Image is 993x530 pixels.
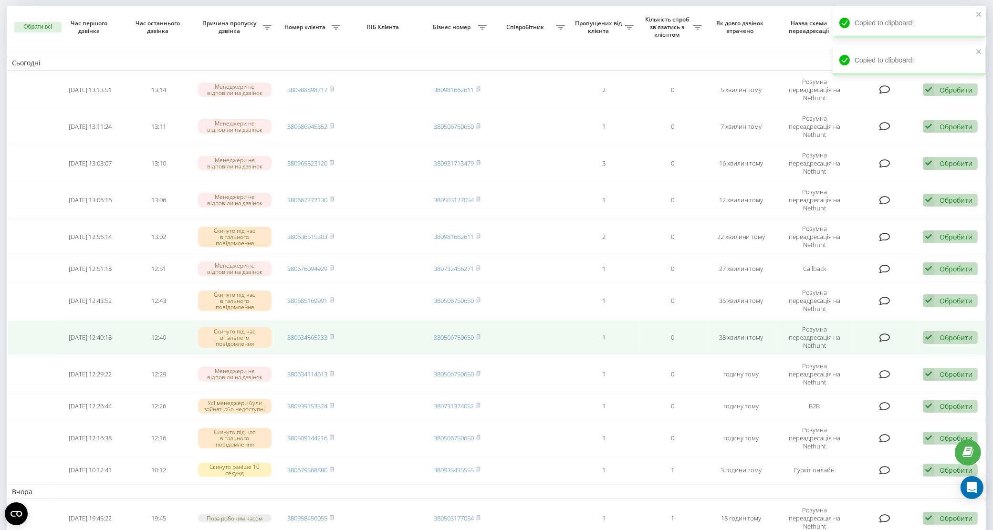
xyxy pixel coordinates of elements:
[638,73,707,107] td: 0
[638,109,707,144] td: 0
[940,85,972,94] div: Обробити
[940,466,972,475] div: Обробити
[125,256,193,281] td: 12:51
[287,232,327,241] a: 380636515303
[434,514,474,522] a: 380503177054
[780,20,840,34] span: Назва схеми переадресації
[940,232,972,241] div: Обробити
[198,261,272,276] div: Менеджери не відповіли на дзвінок
[198,327,272,348] div: Скинуто під час вітального повідомлення
[434,402,474,410] a: 380731374052
[125,109,193,144] td: 13:11
[64,20,117,34] span: Час першого дзвінка
[198,399,272,413] div: Усі менеджери були зайняті або недоступні
[434,159,474,167] a: 380931713479
[198,227,272,248] div: Скинуто під час вітального повідомлення
[940,402,972,411] div: Обробити
[940,333,972,342] div: Обробити
[638,146,707,181] td: 0
[56,357,125,392] td: [DATE] 12:29:22
[434,333,474,342] a: 380506750650
[125,283,193,318] td: 12:43
[638,421,707,456] td: 0
[707,421,775,456] td: годину тому
[976,48,983,57] button: close
[570,357,638,392] td: 1
[198,119,272,134] div: Менеджери не відповіли на дзвінок
[707,256,775,281] td: 27 хвилин тому
[707,146,775,181] td: 16 хвилин тому
[56,146,125,181] td: [DATE] 13:03:07
[707,283,775,318] td: 35 хвилин тому
[125,320,193,355] td: 12:40
[287,370,327,378] a: 380634114613
[496,23,556,31] span: Співробітник
[125,73,193,107] td: 13:14
[434,232,474,241] a: 380981662611
[434,264,474,273] a: 380732456271
[570,457,638,483] td: 1
[940,159,972,168] div: Обробити
[434,434,474,442] a: 380506750650
[707,109,775,144] td: 7 хвилин тому
[287,466,327,474] a: 380679568880
[287,122,327,131] a: 380686945352
[434,196,474,204] a: 380503177054
[287,159,327,167] a: 380965523126
[976,10,983,20] button: close
[132,20,185,34] span: Час останнього дзвінка
[125,183,193,218] td: 13:06
[14,22,62,32] button: Обрати всі
[775,283,854,318] td: Розумна переадресація на Nethunt
[570,320,638,355] td: 1
[287,333,327,342] a: 380634565233
[56,394,125,419] td: [DATE] 12:26:44
[56,109,125,144] td: [DATE] 13:11:24
[638,219,707,254] td: 0
[775,357,854,392] td: Розумна переадресація на Nethunt
[198,193,272,207] div: Менеджери не відповіли на дзвінок
[707,183,775,218] td: 12 хвилин тому
[775,183,854,218] td: Розумна переадресація на Nethunt
[570,219,638,254] td: 2
[940,264,972,273] div: Обробити
[125,146,193,181] td: 13:10
[707,73,775,107] td: 5 хвилин тому
[198,428,272,449] div: Скинуто під час вітального повідомлення
[940,296,972,305] div: Обробити
[638,457,707,483] td: 1
[56,219,125,254] td: [DATE] 12:56:14
[287,296,327,305] a: 380685169991
[56,283,125,318] td: [DATE] 12:43:52
[707,394,775,419] td: годину тому
[198,463,272,477] div: Скинуто раніше 10 секунд
[833,45,985,75] div: Copied to clipboard!
[638,283,707,318] td: 0
[570,394,638,419] td: 1
[287,264,327,273] a: 380676094929
[940,370,972,379] div: Обробити
[707,457,775,483] td: 3 години тому
[281,23,332,31] span: Номер клієнта
[287,402,327,410] a: 380939153324
[125,357,193,392] td: 12:29
[707,219,775,254] td: 22 хвилини тому
[638,394,707,419] td: 0
[56,73,125,107] td: [DATE] 13:13:51
[287,85,327,94] a: 380988898717
[56,421,125,456] td: [DATE] 12:16:38
[638,256,707,281] td: 0
[940,122,972,131] div: Обробити
[940,514,972,523] div: Обробити
[56,457,125,483] td: [DATE] 10:12:41
[198,20,263,34] span: Причина пропуску дзвінка
[775,394,854,419] td: B2B
[638,320,707,355] td: 0
[7,56,986,70] td: Сьогодні
[775,457,854,483] td: Гуркіт онлайн
[570,183,638,218] td: 1
[434,296,474,305] a: 380506750650
[638,357,707,392] td: 0
[5,502,28,525] button: Open CMP widget
[570,109,638,144] td: 1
